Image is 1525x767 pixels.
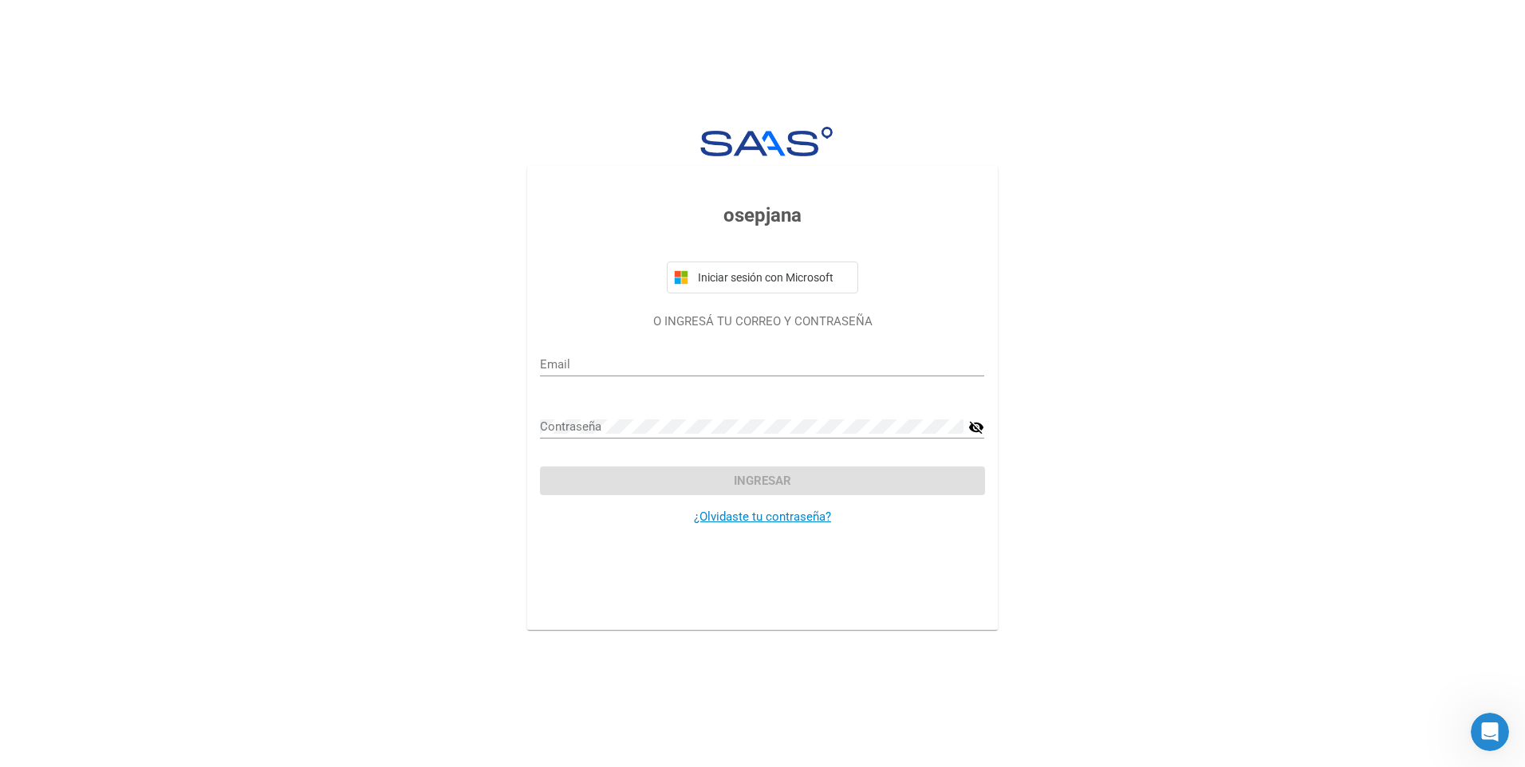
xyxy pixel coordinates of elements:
[667,262,858,293] button: Iniciar sesión con Microsoft
[968,418,984,437] mat-icon: visibility_off
[540,466,984,495] button: Ingresar
[694,509,831,524] a: ¿Olvidaste tu contraseña?
[1471,713,1509,751] iframe: Intercom live chat
[734,474,791,488] span: Ingresar
[540,313,984,331] p: O INGRESÁ TU CORREO Y CONTRASEÑA
[695,271,851,284] span: Iniciar sesión con Microsoft
[540,201,984,230] h3: osepjana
